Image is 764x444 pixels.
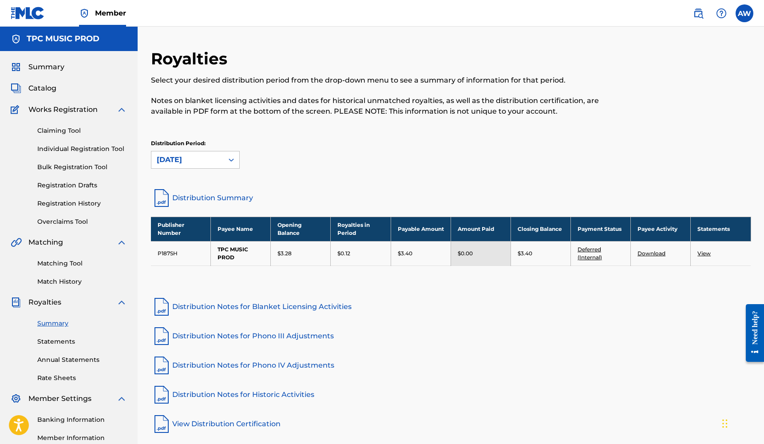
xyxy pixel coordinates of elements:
a: Member Information [37,433,127,443]
img: Royalties [11,297,21,308]
th: Royalties in Period [331,217,391,241]
a: Deferred (Internal) [578,246,602,261]
span: Matching [28,237,63,248]
img: expand [116,297,127,308]
img: expand [116,393,127,404]
a: Distribution Notes for Phono III Adjustments [151,325,751,347]
a: View Distribution Certification [151,413,751,435]
h5: TPC MUSIC PROD [27,34,99,44]
span: Member Settings [28,393,91,404]
a: Matching Tool [37,259,127,268]
iframe: Resource Center [739,297,764,370]
a: View [697,250,711,257]
p: $3.40 [398,250,412,258]
th: Payable Amount [391,217,451,241]
h2: Royalties [151,49,232,69]
a: Distribution Summary [151,187,751,209]
a: Annual Statements [37,355,127,365]
a: Summary [37,319,127,328]
img: Matching [11,237,22,248]
iframe: Chat Widget [720,401,764,444]
a: CatalogCatalog [11,83,56,94]
th: Payee Activity [631,217,691,241]
a: Banking Information [37,415,127,424]
p: Distribution Period: [151,139,240,147]
a: Overclaims Tool [37,217,127,226]
a: Bulk Registration Tool [37,163,127,172]
p: Notes on blanket licensing activities and dates for historical unmatched royalties, as well as th... [151,95,613,117]
p: $3.28 [277,250,292,258]
img: Works Registration [11,104,22,115]
p: $0.00 [458,250,473,258]
img: pdf [151,296,172,317]
img: expand [116,237,127,248]
img: Summary [11,62,21,72]
a: Distribution Notes for Blanket Licensing Activities [151,296,751,317]
img: distribution-summary-pdf [151,187,172,209]
div: Drag [722,410,728,437]
div: [DATE] [157,155,218,165]
th: Statements [691,217,751,241]
a: Distribution Notes for Phono IV Adjustments [151,355,751,376]
a: Claiming Tool [37,126,127,135]
a: SummarySummary [11,62,64,72]
a: Download [637,250,665,257]
img: search [693,8,704,19]
span: Catalog [28,83,56,94]
th: Amount Paid [451,217,511,241]
a: Rate Sheets [37,373,127,383]
a: Match History [37,277,127,286]
th: Opening Balance [271,217,331,241]
th: Closing Balance [511,217,570,241]
img: pdf [151,413,172,435]
div: Help [713,4,730,22]
img: expand [116,104,127,115]
img: Accounts [11,34,21,44]
a: Distribution Notes for Historic Activities [151,384,751,405]
img: help [716,8,727,19]
p: $3.40 [518,250,532,258]
span: Summary [28,62,64,72]
span: Member [95,8,126,18]
img: pdf [151,355,172,376]
a: Public Search [689,4,707,22]
span: Royalties [28,297,61,308]
a: Registration Drafts [37,181,127,190]
img: Catalog [11,83,21,94]
a: Individual Registration Tool [37,144,127,154]
th: Payment Status [570,217,630,241]
a: Registration History [37,199,127,208]
td: P187SH [151,241,211,266]
img: Member Settings [11,393,21,404]
img: pdf [151,384,172,405]
span: Works Registration [28,104,98,115]
td: TPC MUSIC PROD [211,241,271,266]
img: Top Rightsholder [79,8,90,19]
p: $0.12 [337,250,350,258]
a: Statements [37,337,127,346]
img: MLC Logo [11,7,45,20]
th: Payee Name [211,217,271,241]
p: Select your desired distribution period from the drop-down menu to see a summary of information f... [151,75,613,86]
th: Publisher Number [151,217,211,241]
img: pdf [151,325,172,347]
div: User Menu [736,4,753,22]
